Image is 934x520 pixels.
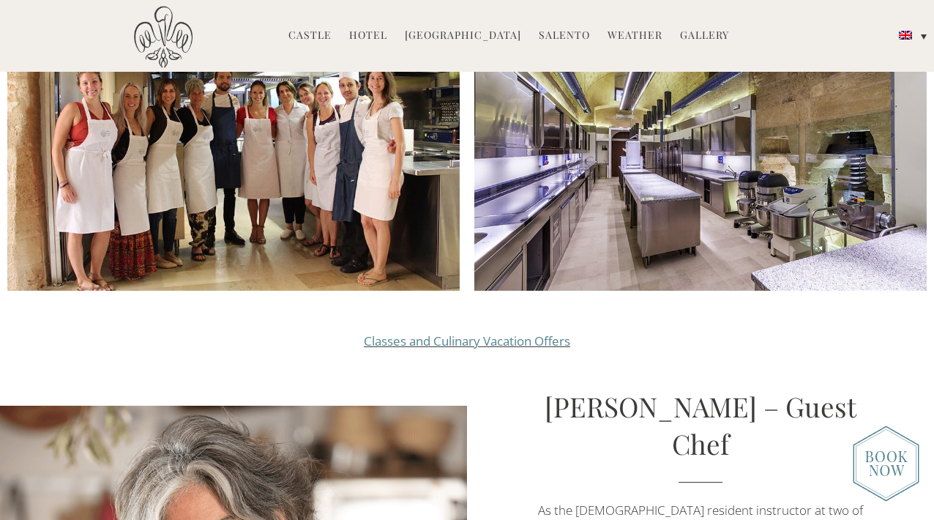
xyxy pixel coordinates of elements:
[545,388,856,462] a: [PERSON_NAME] – Guest Chef
[405,28,521,45] a: [GEOGRAPHIC_DATA]
[474,8,927,291] img: Patisserie_95.jpg
[591,75,695,92] a: Puglia Wine Tasting
[608,28,662,45] a: Weather
[323,75,410,92] a: Classes & Offers
[513,75,574,92] a: House Chef
[288,28,332,45] a: Castle
[134,6,193,68] img: Castello di Ugento
[899,31,912,40] img: English
[853,426,919,502] img: new-booknow.png
[539,28,590,45] a: Salento
[7,8,460,291] img: Students_chefT.jpg
[680,28,729,45] a: Gallery
[364,333,570,349] a: Classes and Culinary Vacation Offers
[349,28,387,45] a: Hotel
[427,75,496,92] a: Food & Wine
